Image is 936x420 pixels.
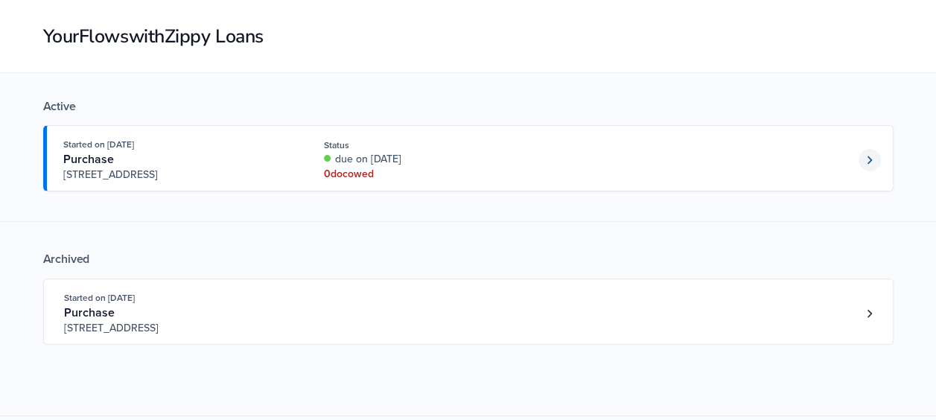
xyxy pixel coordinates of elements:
a: Loan number 4178210 [859,302,881,325]
a: Open loan 4231650 [43,125,894,191]
span: Started on [DATE] [64,293,135,303]
div: 0 doc owed [324,167,523,182]
div: Active [43,99,894,114]
div: due on [DATE] [324,152,523,167]
h1: Your Flows with Zippy Loans [43,24,894,49]
span: [STREET_ADDRESS] [63,168,290,182]
a: Loan number 4231650 [859,149,881,171]
div: Archived [43,252,894,267]
a: Open loan 4178210 [43,279,894,345]
span: Started on [DATE] [63,139,134,150]
div: Status [324,139,523,152]
span: Purchase [63,152,114,167]
span: [STREET_ADDRESS] [64,321,291,336]
span: Purchase [64,305,115,320]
